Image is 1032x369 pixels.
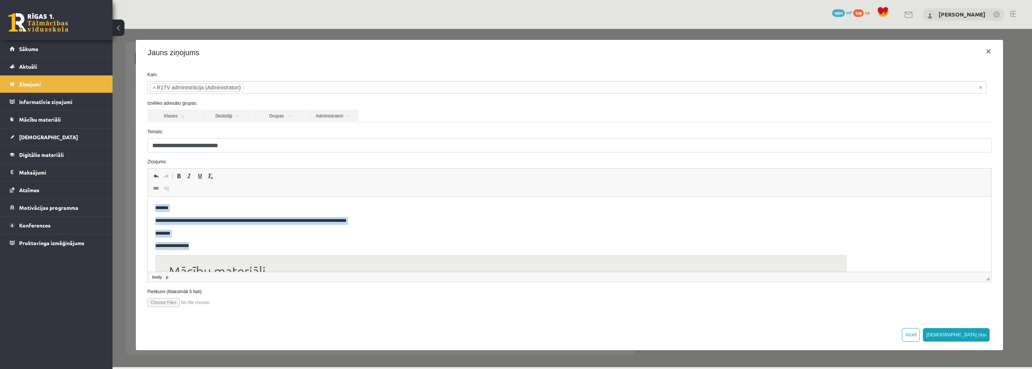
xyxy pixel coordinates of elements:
[8,13,68,32] a: Rīgas 1. Tālmācības vidusskola
[49,142,59,152] a: Redo (Ctrl+Y)
[832,9,845,17] span: 1091
[10,217,103,234] a: Konferences
[37,54,131,63] li: R1TV administrācija (Administratori)
[873,248,877,252] span: Resize
[19,222,51,229] span: Konferences
[82,142,93,152] a: Underline (Ctrl+U)
[10,75,103,93] a: Ziņojumi
[10,199,103,216] a: Motivācijas programma
[29,130,885,136] label: Ziņojums:
[10,58,103,75] a: Aktuāli
[19,187,39,193] span: Atzīmes
[10,111,103,128] a: Mācību materiāli
[52,245,57,252] a: p element
[49,155,59,164] a: Unlink
[40,55,43,62] span: ×
[141,81,193,93] a: Grupas
[35,168,879,243] iframe: Editor, wiswyg-editor-47364029875380-1756797572-825
[19,204,78,211] span: Motivācijas programma
[926,11,934,19] img: Jānis Tāre
[853,9,864,17] span: 108
[19,151,64,158] span: Digitālie materiāli
[939,11,985,18] a: [PERSON_NAME]
[29,259,885,266] label: Pielikumi (Maksimāli 5 faili):
[853,9,873,15] a: 108 xp
[19,93,103,110] legend: Informatīvie ziņojumi
[19,63,37,70] span: Aktuāli
[865,9,870,15] span: xp
[789,299,807,313] button: Atcelt
[867,12,885,33] button: ×
[832,9,852,15] a: 1091 mP
[193,81,246,93] a: Administratori
[10,146,103,163] a: Digitālie materiāli
[810,299,877,313] button: [DEMOGRAPHIC_DATA] ziņu
[19,239,84,246] span: Proktoringa izmēģinājums
[7,58,699,363] img: 1GAAAAAAAAgBIUOUMTAAAAAAAAIIImAAAAAAAAUDJBEwAAAAAAACiWoAkAAAAAAAAUS9AEAAAAAAAAiiVoAgAAAAAAAMUSNAE...
[29,42,885,49] label: Kam:
[10,40,103,57] a: Sākums
[93,142,103,152] a: Remove Format
[38,245,51,252] a: body element
[7,8,836,365] body: Editor, wiswyg-editor-47364029875380-1756797572-825
[38,142,49,152] a: Undo (Ctrl+Z)
[29,71,885,78] label: Izvēlies adresātu grupas:
[10,128,103,146] a: [DEMOGRAPHIC_DATA]
[10,234,103,252] a: Proktoringa izmēģinājums
[10,181,103,199] a: Atzīmes
[35,81,87,93] a: Klases
[88,81,140,93] a: Skolotāji
[867,55,870,62] span: Noņemt visus vienumus
[10,93,103,110] a: Informatīvie ziņojumi
[38,155,49,164] a: Link (Ctrl+K)
[19,75,103,93] legend: Ziņojumi
[29,99,885,106] label: Temats:
[35,18,87,29] h4: Jauns ziņojums
[19,45,38,52] span: Sākums
[19,134,78,140] span: [DEMOGRAPHIC_DATA]
[72,142,82,152] a: Italic (Ctrl+I)
[61,142,72,152] a: Bold (Ctrl+B)
[19,164,103,181] legend: Maksājumi
[10,164,103,181] a: Maksājumi
[846,9,852,15] span: mP
[19,116,61,123] span: Mācību materiāli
